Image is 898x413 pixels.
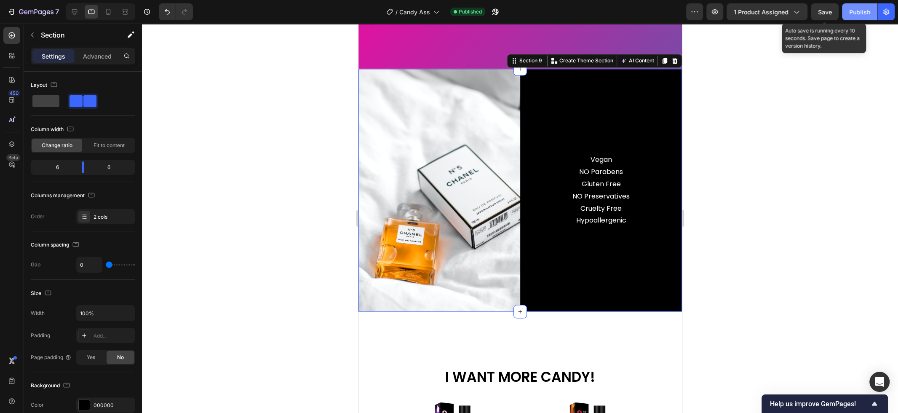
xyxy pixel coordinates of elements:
span: 1 product assigned [734,8,788,16]
span: Yes [87,354,95,361]
span: Candy Ass [399,8,430,16]
div: 6 [91,161,134,173]
div: Color [31,401,44,409]
p: 7 [55,7,59,17]
div: Padding [31,332,50,339]
button: 1 product assigned [727,3,807,20]
div: Order [31,213,45,220]
div: Page padding [31,354,72,361]
span: Change ratio [42,142,72,149]
button: Save [811,3,839,20]
div: 000000 [94,402,133,409]
p: Section [41,30,110,40]
span: Published [459,8,482,16]
span: Fit to content [94,142,125,149]
div: Column width [31,124,75,135]
div: Background [31,380,72,392]
div: Size [31,288,53,299]
div: Publish [849,8,870,16]
div: Undo/Redo [159,3,193,20]
div: 2 cols [94,213,133,221]
div: Layout [31,80,59,91]
input: Auto [77,306,135,321]
iframe: Design area [358,24,682,413]
div: Open Intercom Messenger [869,372,890,392]
div: Columns management [31,190,96,201]
div: 6 [32,161,75,173]
span: / [396,8,398,16]
span: Help us improve GemPages! [770,400,869,408]
div: Gap [31,261,40,268]
span: Save [818,8,832,16]
div: Column spacing [31,239,81,251]
div: Beta [6,154,20,161]
button: Show survey - Help us improve GemPages! [770,399,879,409]
p: Advanced [83,52,112,61]
input: Auto [77,257,102,272]
div: Width [31,309,45,317]
div: 450 [8,90,20,97]
span: No [117,354,124,361]
div: Add... [94,332,133,340]
p: Settings [42,52,65,61]
button: 7 [3,3,63,20]
button: Publish [842,3,877,20]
